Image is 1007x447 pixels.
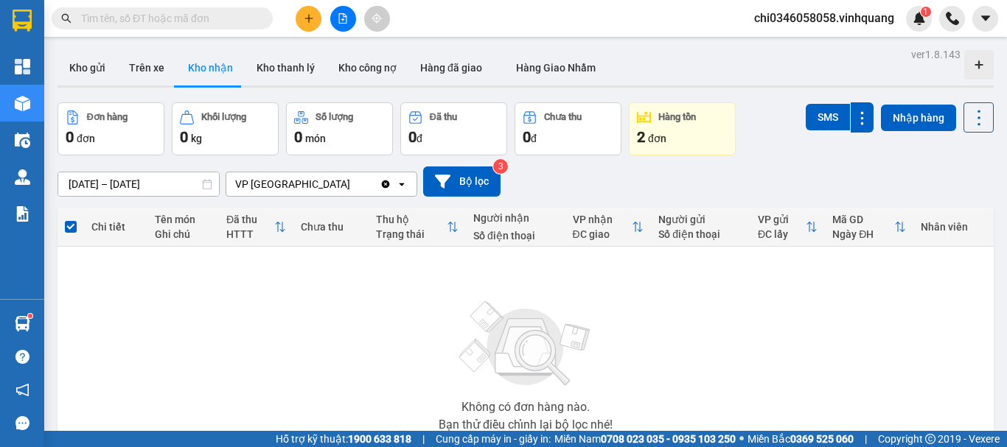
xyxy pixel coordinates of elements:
[790,433,854,445] strong: 0369 525 060
[15,206,30,222] img: solution-icon
[544,112,582,122] div: Chưa thu
[172,102,279,155] button: Khối lượng0kg
[201,112,246,122] div: Khối lượng
[180,128,188,146] span: 0
[739,436,744,442] span: ⚪️
[658,214,743,225] div: Người gửi
[408,128,417,146] span: 0
[913,12,926,25] img: icon-new-feature
[806,104,850,130] button: SMS
[348,433,411,445] strong: 1900 633 818
[436,431,551,447] span: Cung cấp máy in - giấy in:
[330,6,356,32] button: file-add
[15,59,30,74] img: dashboard-icon
[629,102,736,155] button: Hàng tồn2đơn
[327,50,408,85] button: Kho công nợ
[219,208,293,247] th: Toggle SortBy
[758,228,806,240] div: ĐC lấy
[296,6,321,32] button: plus
[461,401,590,413] div: Không có đơn hàng nào.
[396,178,408,190] svg: open
[28,314,32,318] sup: 1
[81,10,255,27] input: Tìm tên, số ĐT hoặc mã đơn
[13,10,32,32] img: logo-vxr
[15,350,29,364] span: question-circle
[742,9,906,27] span: chi0346058058.vinhquang
[658,112,696,122] div: Hàng tồn
[473,230,558,242] div: Số điện thoại
[376,228,447,240] div: Trạng thái
[58,102,164,155] button: Đơn hàng0đơn
[648,133,666,144] span: đơn
[423,166,501,197] button: Bộ lọc
[531,133,537,144] span: đ
[226,214,274,225] div: Đã thu
[352,177,353,191] input: Selected VP PHÚ SƠN.
[304,13,314,24] span: plus
[979,12,992,25] span: caret-down
[523,128,531,146] span: 0
[61,13,72,24] span: search
[66,128,74,146] span: 0
[15,383,29,397] span: notification
[380,178,391,190] svg: Clear value
[301,221,360,233] div: Chưa thu
[15,316,30,331] img: warehouse-icon
[439,419,613,431] div: Bạn thử điều chỉnh lại bộ lọc nhé!
[515,102,621,155] button: Chưa thu0đ
[758,214,806,225] div: VP gửi
[276,431,411,447] span: Hỗ trợ kỹ thuật:
[77,133,95,144] span: đơn
[601,433,736,445] strong: 0708 023 035 - 0935 103 250
[58,50,117,85] button: Kho gửi
[58,172,219,196] input: Select a date range.
[226,228,274,240] div: HTTT
[923,7,928,17] span: 1
[245,50,327,85] button: Kho thanh lý
[316,112,353,122] div: Số lượng
[832,214,894,225] div: Mã GD
[865,431,867,447] span: |
[573,214,633,225] div: VP nhận
[338,13,348,24] span: file-add
[972,6,998,32] button: caret-down
[376,214,447,225] div: Thu hộ
[748,431,854,447] span: Miền Bắc
[155,228,212,240] div: Ghi chú
[832,228,894,240] div: Ngày ĐH
[117,50,176,85] button: Trên xe
[573,228,633,240] div: ĐC giao
[400,102,507,155] button: Đã thu0đ
[493,159,508,174] sup: 3
[565,208,652,247] th: Toggle SortBy
[750,208,825,247] th: Toggle SortBy
[911,46,961,63] div: ver 1.8.143
[946,12,959,25] img: phone-icon
[637,128,645,146] span: 2
[372,13,382,24] span: aim
[825,208,913,247] th: Toggle SortBy
[15,169,30,185] img: warehouse-icon
[369,208,466,247] th: Toggle SortBy
[516,62,596,74] span: Hàng Giao Nhầm
[921,7,931,17] sup: 1
[430,112,457,122] div: Đã thu
[294,128,302,146] span: 0
[87,112,128,122] div: Đơn hàng
[554,431,736,447] span: Miền Nam
[925,434,935,444] span: copyright
[305,133,326,144] span: món
[191,133,202,144] span: kg
[964,50,994,80] div: Tạo kho hàng mới
[15,96,30,111] img: warehouse-icon
[408,50,494,85] button: Hàng đã giao
[235,177,350,191] div: VP [GEOGRAPHIC_DATA]
[473,212,558,224] div: Người nhận
[364,6,390,32] button: aim
[15,133,30,148] img: warehouse-icon
[658,228,743,240] div: Số điện thoại
[286,102,393,155] button: Số lượng0món
[422,431,425,447] span: |
[881,105,956,131] button: Nhập hàng
[452,292,599,395] img: svg+xml;base64,PHN2ZyBjbGFzcz0ibGlzdC1wbHVnX19zdmciIHhtbG5zPSJodHRwOi8vd3d3LnczLm9yZy8yMDAwL3N2Zy...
